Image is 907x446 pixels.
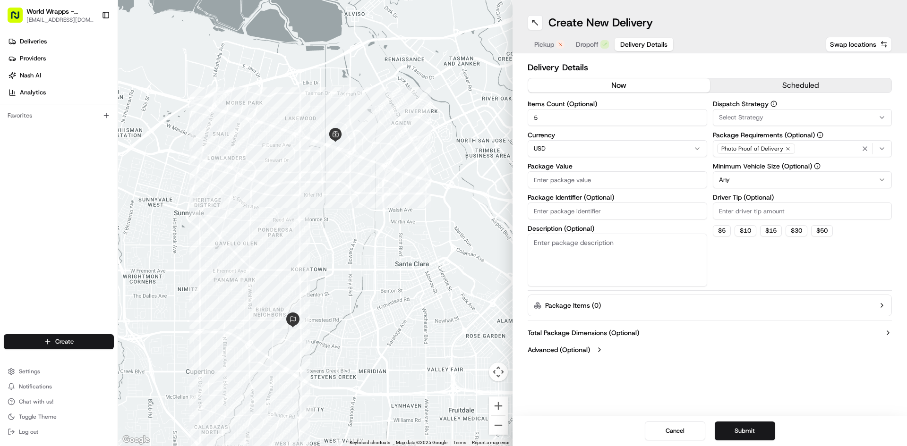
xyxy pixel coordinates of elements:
label: Driver Tip (Optional) [713,194,892,201]
span: Select Strategy [719,113,763,122]
div: Favorites [4,108,114,123]
span: Log out [19,428,38,436]
a: 💻API Documentation [76,133,155,150]
div: We're available if you need us! [32,100,120,107]
button: Create [4,334,114,349]
button: Package Requirements (Optional) [817,132,823,138]
a: Powered byPylon [67,160,114,167]
label: Package Value [528,163,707,169]
button: Settings [4,365,114,378]
a: Report a map error [472,440,510,445]
button: Log out [4,425,114,438]
a: Analytics [4,85,118,100]
button: Swap locations [826,37,892,52]
div: Start new chat [32,90,155,100]
button: $5 [713,225,731,236]
a: 📗Knowledge Base [6,133,76,150]
label: Package Identifier (Optional) [528,194,707,201]
button: Select Strategy [713,109,892,126]
label: Description (Optional) [528,225,707,232]
img: Google [120,434,152,446]
img: Nash [9,9,28,28]
button: Advanced (Optional) [528,345,892,354]
span: Photo Proof of Delivery [721,145,783,152]
span: Deliveries [20,37,47,46]
span: API Documentation [89,137,152,146]
button: Total Package Dimensions (Optional) [528,328,892,337]
button: Chat with us! [4,395,114,408]
button: now [528,78,710,93]
button: Cancel [645,421,705,440]
label: Package Items ( 0 ) [545,301,601,310]
button: $50 [811,225,833,236]
button: scheduled [710,78,892,93]
button: Keyboard shortcuts [350,439,390,446]
span: Pylon [94,160,114,167]
h2: Delivery Details [528,61,892,74]
button: Map camera controls [489,362,508,381]
button: Start new chat [161,93,172,104]
input: Enter package identifier [528,202,707,219]
span: Notifications [19,383,52,390]
label: Advanced (Optional) [528,345,590,354]
span: Create [55,337,74,346]
button: $10 [735,225,756,236]
button: Minimum Vehicle Size (Optional) [814,163,821,169]
span: Chat with us! [19,398,53,405]
span: Settings [19,368,40,375]
button: Zoom in [489,396,508,415]
div: 📗 [9,138,17,145]
button: World Wrapps - [PERSON_NAME] [26,7,94,16]
span: Swap locations [830,40,876,49]
input: Enter package value [528,171,707,188]
button: $15 [760,225,782,236]
span: Delivery Details [620,40,667,49]
span: Providers [20,54,46,63]
input: Enter driver tip amount [713,202,892,219]
p: Welcome 👋 [9,38,172,53]
a: Providers [4,51,118,66]
div: 💻 [80,138,87,145]
span: Analytics [20,88,46,97]
span: Knowledge Base [19,137,72,146]
span: Dropoff [576,40,599,49]
button: Package Items (0) [528,295,892,316]
a: Open this area in Google Maps (opens a new window) [120,434,152,446]
label: Items Count (Optional) [528,101,707,107]
button: Submit [715,421,775,440]
label: Currency [528,132,707,138]
h1: Create New Delivery [548,15,653,30]
span: Map data ©2025 Google [396,440,447,445]
input: Clear [25,61,156,71]
a: Nash AI [4,68,118,83]
span: Nash AI [20,71,41,80]
input: Enter number of items [528,109,707,126]
button: $30 [786,225,807,236]
a: Deliveries [4,34,118,49]
button: Photo Proof of Delivery [713,140,892,157]
label: Total Package Dimensions (Optional) [528,328,639,337]
button: Dispatch Strategy [770,101,777,107]
img: 1736555255976-a54dd68f-1ca7-489b-9aae-adbdc363a1c4 [9,90,26,107]
a: Terms [453,440,466,445]
span: Pickup [534,40,554,49]
button: World Wrapps - [PERSON_NAME][EMAIL_ADDRESS][DOMAIN_NAME] [4,4,98,26]
label: Minimum Vehicle Size (Optional) [713,163,892,169]
span: Toggle Theme [19,413,57,421]
label: Dispatch Strategy [713,101,892,107]
button: Toggle Theme [4,410,114,423]
button: Notifications [4,380,114,393]
label: Package Requirements (Optional) [713,132,892,138]
button: [EMAIL_ADDRESS][DOMAIN_NAME] [26,16,94,24]
button: Zoom out [489,416,508,435]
